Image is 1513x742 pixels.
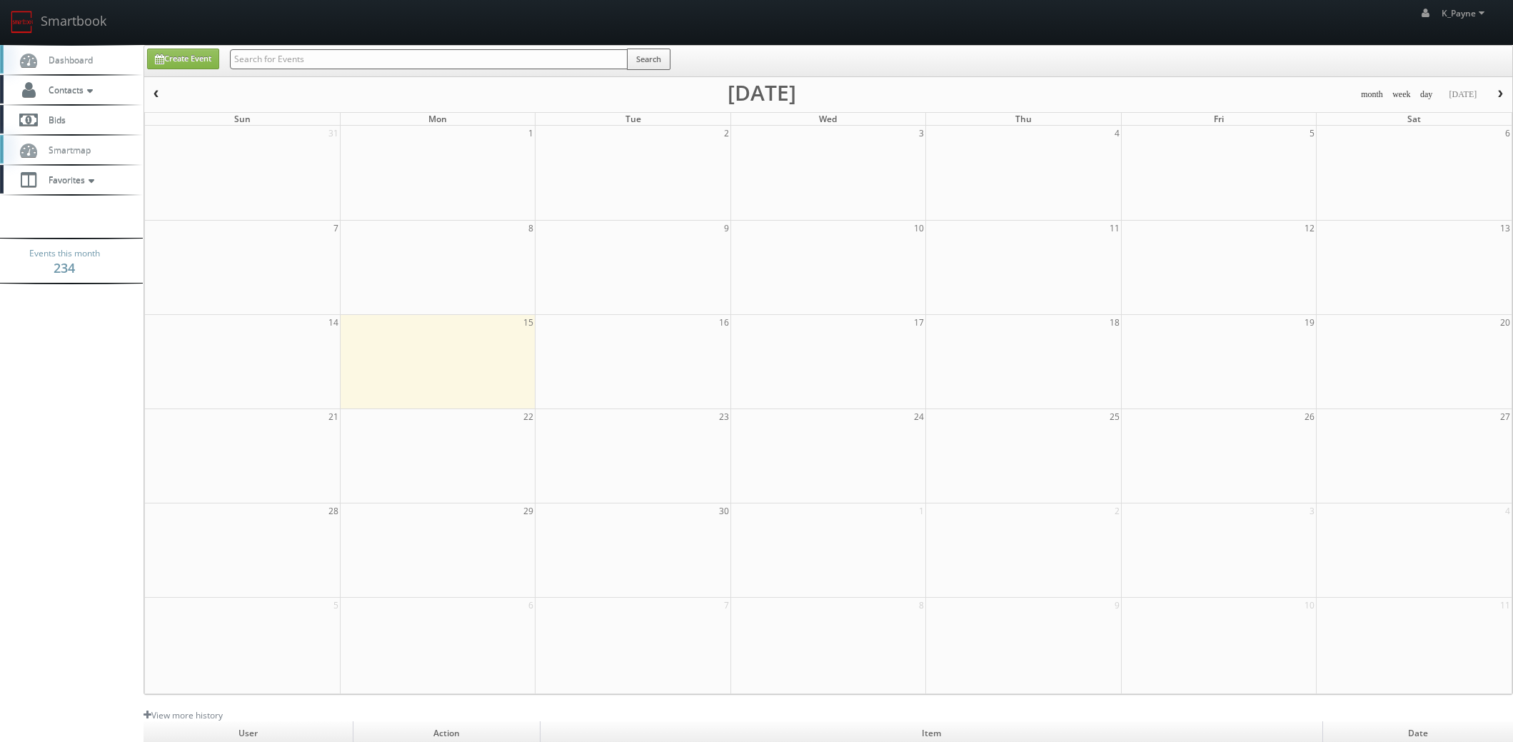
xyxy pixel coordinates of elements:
[625,113,641,125] span: Tue
[913,409,925,424] span: 24
[1214,113,1224,125] span: Fri
[913,315,925,330] span: 17
[1108,315,1121,330] span: 18
[522,409,535,424] span: 22
[918,598,925,613] span: 8
[1113,503,1121,518] span: 2
[11,11,34,34] img: smartbook-logo.png
[147,49,219,69] a: Create Event
[1108,409,1121,424] span: 25
[723,221,730,236] span: 9
[234,113,251,125] span: Sun
[1303,221,1316,236] span: 12
[144,709,223,721] a: View more history
[1499,598,1512,613] span: 11
[1303,409,1316,424] span: 26
[1308,126,1316,141] span: 5
[723,126,730,141] span: 2
[918,503,925,518] span: 1
[1504,126,1512,141] span: 6
[1499,315,1512,330] span: 20
[327,503,340,518] span: 28
[54,259,75,276] strong: 234
[522,503,535,518] span: 29
[627,49,670,70] button: Search
[527,126,535,141] span: 1
[728,86,796,100] h2: [DATE]
[913,221,925,236] span: 10
[1356,86,1388,104] button: month
[1113,598,1121,613] span: 9
[1015,113,1032,125] span: Thu
[1108,221,1121,236] span: 11
[327,126,340,141] span: 31
[1499,221,1512,236] span: 13
[718,315,730,330] span: 16
[1499,409,1512,424] span: 27
[1303,598,1316,613] span: 10
[29,246,100,261] span: Events this month
[1113,126,1121,141] span: 4
[327,409,340,424] span: 21
[41,54,93,66] span: Dashboard
[1303,315,1316,330] span: 19
[41,114,66,126] span: Bids
[718,409,730,424] span: 23
[332,598,340,613] span: 5
[1504,503,1512,518] span: 4
[1442,7,1489,19] span: K_Payne
[230,49,628,69] input: Search for Events
[527,221,535,236] span: 8
[327,315,340,330] span: 14
[41,84,96,96] span: Contacts
[1444,86,1482,104] button: [DATE]
[918,126,925,141] span: 3
[527,598,535,613] span: 6
[1387,86,1416,104] button: week
[723,598,730,613] span: 7
[1308,503,1316,518] span: 3
[332,221,340,236] span: 7
[819,113,837,125] span: Wed
[1415,86,1438,104] button: day
[41,174,98,186] span: Favorites
[522,315,535,330] span: 15
[428,113,447,125] span: Mon
[718,503,730,518] span: 30
[1407,113,1421,125] span: Sat
[41,144,91,156] span: Smartmap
